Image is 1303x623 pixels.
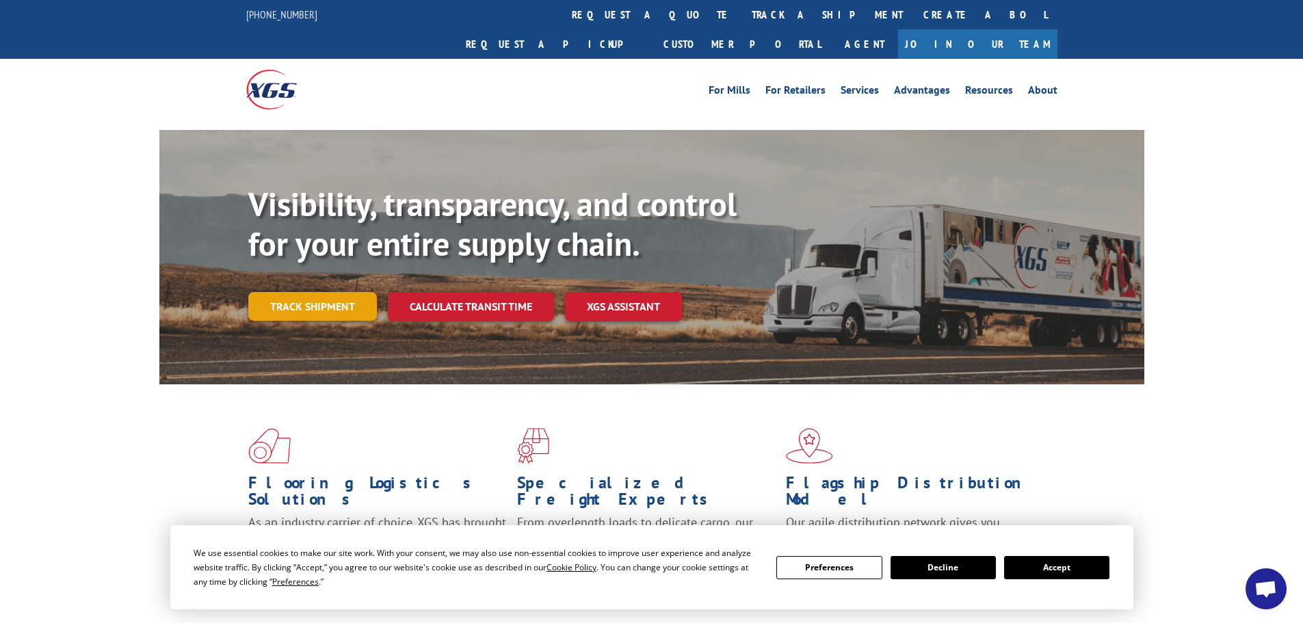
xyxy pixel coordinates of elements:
img: xgs-icon-focused-on-flooring-red [517,428,549,464]
a: Advantages [894,85,950,100]
a: Request a pickup [456,29,653,59]
b: Visibility, transparency, and control for your entire supply chain. [248,183,737,265]
span: As an industry carrier of choice, XGS has brought innovation and dedication to flooring logistics... [248,514,506,563]
a: Calculate transit time [388,292,554,321]
span: Preferences [272,576,319,587]
p: From overlength loads to delicate cargo, our experienced staff knows the best way to move your fr... [517,514,776,575]
a: Agent [831,29,898,59]
h1: Specialized Freight Experts [517,475,776,514]
img: xgs-icon-total-supply-chain-intelligence-red [248,428,291,464]
button: Decline [891,556,996,579]
div: Cookie Consent Prompt [170,525,1133,609]
span: Cookie Policy [547,561,596,573]
a: Services [841,85,879,100]
a: For Retailers [765,85,826,100]
h1: Flagship Distribution Model [786,475,1044,514]
a: Track shipment [248,292,377,321]
a: XGS ASSISTANT [565,292,682,321]
button: Preferences [776,556,882,579]
a: For Mills [709,85,750,100]
a: [PHONE_NUMBER] [246,8,317,21]
button: Accept [1004,556,1109,579]
div: Open chat [1246,568,1287,609]
h1: Flooring Logistics Solutions [248,475,507,514]
div: We use essential cookies to make our site work. With your consent, we may also use non-essential ... [194,546,760,589]
a: About [1028,85,1057,100]
a: Customer Portal [653,29,831,59]
span: Our agile distribution network gives you nationwide inventory management on demand. [786,514,1038,546]
img: xgs-icon-flagship-distribution-model-red [786,428,833,464]
a: Resources [965,85,1013,100]
a: Join Our Team [898,29,1057,59]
